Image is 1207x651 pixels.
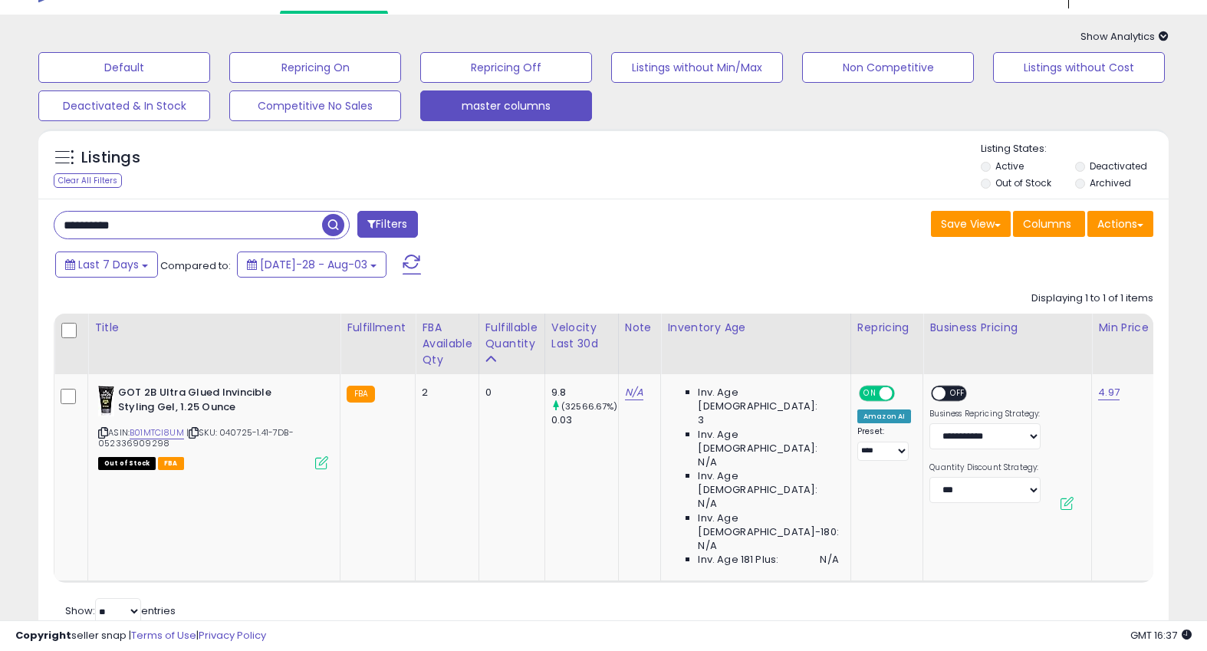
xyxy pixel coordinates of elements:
[237,252,386,278] button: [DATE]-28 - Aug-03
[929,320,1085,336] div: Business Pricing
[860,387,880,400] span: ON
[38,90,210,121] button: Deactivated & In Stock
[1023,216,1071,232] span: Columns
[698,469,838,497] span: Inv. Age [DEMOGRAPHIC_DATA]:
[347,320,409,336] div: Fulfillment
[98,386,328,468] div: ASIN:
[1013,211,1085,237] button: Columns
[15,628,71,643] strong: Copyright
[130,426,184,439] a: B01MTCI8UM
[158,457,184,470] span: FBA
[229,90,401,121] button: Competitive No Sales
[422,386,466,399] div: 2
[1087,211,1153,237] button: Actions
[993,52,1165,83] button: Listings without Cost
[995,159,1024,173] label: Active
[893,387,917,400] span: OFF
[1080,29,1169,44] span: Show Analytics
[485,386,533,399] div: 0
[929,409,1041,419] label: Business Repricing Strategy:
[946,387,970,400] span: OFF
[698,553,778,567] span: Inv. Age 181 Plus:
[1098,385,1120,400] a: 4.97
[98,426,294,449] span: | SKU: 040725-1.41-7DB-052336909298
[857,320,916,336] div: Repricing
[981,142,1169,156] p: Listing States:
[667,320,844,336] div: Inventory Age
[857,426,911,461] div: Preset:
[698,539,716,553] span: N/A
[131,628,196,643] a: Terms of Use
[698,413,704,427] span: 3
[160,258,231,273] span: Compared to:
[420,90,592,121] button: master columns
[1090,159,1147,173] label: Deactivated
[551,413,618,427] div: 0.03
[1098,320,1177,336] div: Min Price
[802,52,974,83] button: Non Competitive
[857,409,911,423] div: Amazon AI
[698,455,716,469] span: N/A
[347,386,375,403] small: FBA
[1130,628,1192,643] span: 2025-08-12 16:37 GMT
[15,629,266,643] div: seller snap | |
[199,628,266,643] a: Privacy Policy
[260,257,367,272] span: [DATE]-28 - Aug-03
[1090,176,1131,189] label: Archived
[78,257,139,272] span: Last 7 Days
[820,553,838,567] span: N/A
[81,147,140,169] h5: Listings
[65,603,176,618] span: Show: entries
[698,497,716,511] span: N/A
[931,211,1011,237] button: Save View
[995,176,1051,189] label: Out of Stock
[551,320,612,352] div: Velocity Last 30d
[94,320,334,336] div: Title
[420,52,592,83] button: Repricing Off
[1031,291,1153,306] div: Displaying 1 to 1 of 1 items
[55,252,158,278] button: Last 7 Days
[118,386,304,418] b: GOT 2B Ultra Glued Invincible Styling Gel, 1.25 Ounce
[929,462,1041,473] label: Quantity Discount Strategy:
[698,511,838,539] span: Inv. Age [DEMOGRAPHIC_DATA]-180:
[54,173,122,188] div: Clear All Filters
[611,52,783,83] button: Listings without Min/Max
[38,52,210,83] button: Default
[229,52,401,83] button: Repricing On
[485,320,538,352] div: Fulfillable Quantity
[551,386,618,399] div: 9.8
[98,386,114,416] img: 41pprezs6ZL._SL40_.jpg
[561,400,618,413] small: (32566.67%)
[357,211,417,238] button: Filters
[698,386,838,413] span: Inv. Age [DEMOGRAPHIC_DATA]:
[698,428,838,455] span: Inv. Age [DEMOGRAPHIC_DATA]:
[98,457,156,470] span: All listings that are currently out of stock and unavailable for purchase on Amazon
[625,320,655,336] div: Note
[625,385,643,400] a: N/A
[422,320,472,368] div: FBA Available Qty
